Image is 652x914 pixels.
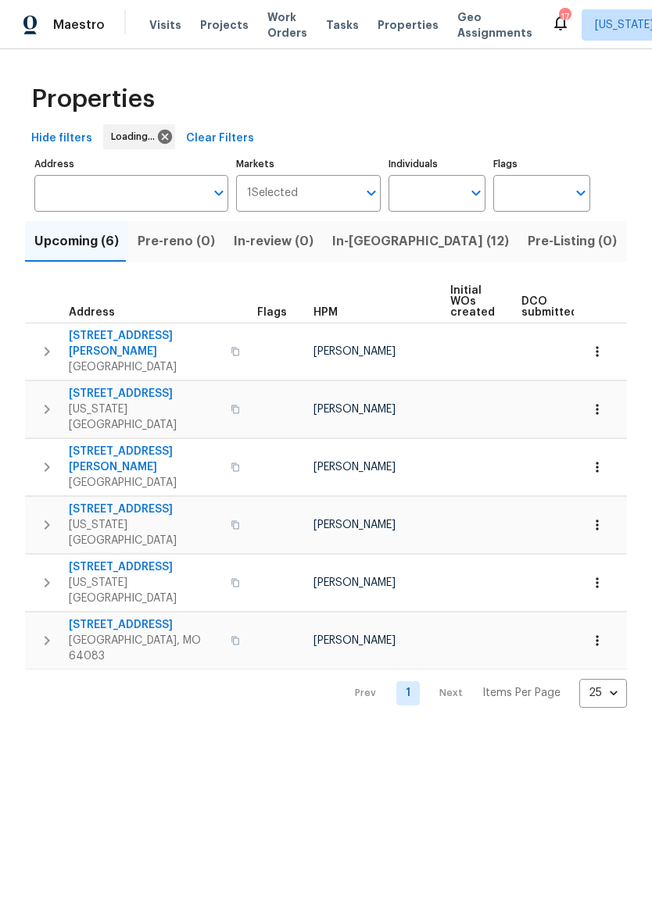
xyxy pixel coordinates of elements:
label: Flags [493,159,590,169]
span: Geo Assignments [457,9,532,41]
span: Clear Filters [186,129,254,148]
span: Pre-Listing (0) [528,230,617,252]
button: Open [360,182,382,204]
span: [GEOGRAPHIC_DATA] [69,359,221,375]
span: Properties [378,17,439,33]
span: Loading... [111,129,161,145]
span: Address [69,307,115,318]
label: Markets [236,159,382,169]
span: Tasks [326,20,359,30]
span: In-[GEOGRAPHIC_DATA] (12) [332,230,509,252]
a: Goto page 1 [396,681,420,705]
span: In-review (0) [234,230,313,252]
span: [PERSON_NAME] [313,346,396,357]
span: Work Orders [267,9,307,41]
span: Properties [31,91,155,107]
p: Items Per Page [482,685,561,701]
span: Projects [200,17,249,33]
span: [STREET_ADDRESS][PERSON_NAME] [69,328,221,359]
span: DCO submitted [521,296,578,318]
label: Address [34,159,228,169]
span: [PERSON_NAME] [313,577,396,588]
span: [PERSON_NAME] [313,404,396,415]
label: Individuals [389,159,485,169]
nav: Pagination Navigation [340,679,627,708]
span: [US_STATE][GEOGRAPHIC_DATA] [69,575,221,606]
span: HPM [313,307,338,318]
div: Loading... [103,124,175,149]
span: Maestro [53,17,105,33]
button: Open [208,182,230,204]
span: [STREET_ADDRESS] [69,502,221,517]
span: [GEOGRAPHIC_DATA] [69,475,221,491]
span: [STREET_ADDRESS] [69,617,221,633]
div: 17 [559,9,570,25]
span: [GEOGRAPHIC_DATA], MO 64083 [69,633,221,664]
span: [STREET_ADDRESS][PERSON_NAME] [69,444,221,475]
span: [PERSON_NAME] [313,519,396,530]
span: Hide filters [31,129,92,148]
button: Open [465,182,487,204]
button: Open [570,182,592,204]
span: [US_STATE][GEOGRAPHIC_DATA] [69,517,221,548]
span: 1 Selected [247,187,298,200]
span: Pre-reno (0) [138,230,215,252]
button: Clear Filters [180,124,260,153]
button: Hide filters [25,124,99,153]
span: [US_STATE][GEOGRAPHIC_DATA] [69,402,221,433]
span: Visits [149,17,181,33]
span: [STREET_ADDRESS] [69,386,221,402]
span: Upcoming (6) [34,230,119,252]
span: Flags [257,307,287,318]
span: [PERSON_NAME] [313,635,396,646]
span: [PERSON_NAME] [313,462,396,473]
span: [STREET_ADDRESS] [69,559,221,575]
div: 25 [579,673,627,713]
span: Initial WOs created [450,285,495,318]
